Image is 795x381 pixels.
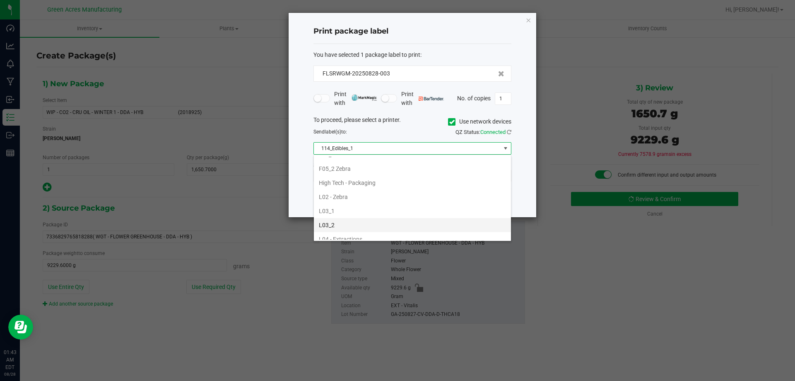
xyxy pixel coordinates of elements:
h4: Print package label [313,26,511,37]
span: FLSRWGM-20250828-003 [323,70,390,77]
img: mark_magic_cybra.png [352,95,377,101]
li: L03_1 [314,204,511,218]
span: Print with [401,90,444,107]
div: : [313,51,511,59]
span: You have selected 1 package label to print [313,51,420,58]
span: Connected [480,129,506,135]
li: L03_2 [314,218,511,232]
iframe: Resource center [8,315,33,340]
li: L04 - Extractions [314,232,511,246]
li: L02 - Zebra [314,190,511,204]
span: Print with [334,90,377,107]
span: 114_Edibles_1 [314,143,501,154]
span: QZ Status: [455,129,511,135]
div: To proceed, please select a printer. [307,116,518,128]
label: Use network devices [448,117,511,126]
li: High Tech - Packaging [314,176,511,190]
span: Send to: [313,129,347,135]
div: Select a label template. [307,161,518,170]
span: label(s) [325,129,341,135]
span: No. of copies [457,95,491,101]
img: bartender.png [419,97,444,101]
li: F05_2 Zebra [314,162,511,176]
